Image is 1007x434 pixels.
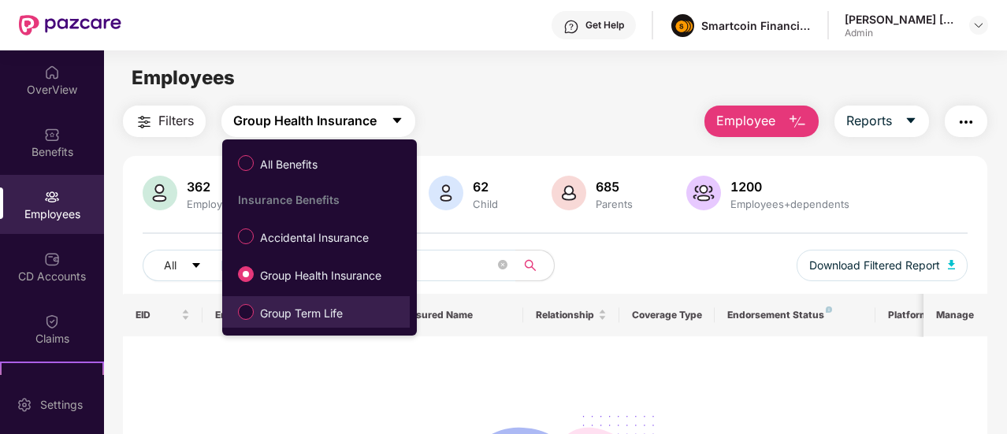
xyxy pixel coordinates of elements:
[948,260,956,269] img: svg+xml;base64,PHN2ZyB4bWxucz0iaHR0cDovL3d3dy53My5vcmcvMjAwMC9zdmciIHhtbG5zOnhsaW5rPSJodHRwOi8vd3...
[957,113,975,132] img: svg+xml;base64,PHN2ZyB4bWxucz0iaHR0cDovL3d3dy53My5vcmcvMjAwMC9zdmciIHdpZHRoPSIyNCIgaGVpZ2h0PSIyNC...
[727,179,853,195] div: 1200
[44,189,60,205] img: svg+xml;base64,PHN2ZyBpZD0iRW1wbG95ZWVzIiB4bWxucz0iaHR0cDovL3d3dy53My5vcmcvMjAwMC9zdmciIHdpZHRoPS...
[671,14,694,37] img: image%20(1).png
[826,306,832,313] img: svg+xml;base64,PHN2ZyB4bWxucz0iaHR0cDovL3d3dy53My5vcmcvMjAwMC9zdmciIHdpZHRoPSI4IiBoZWlnaHQ9IjgiIH...
[716,111,775,131] span: Employee
[44,313,60,329] img: svg+xml;base64,PHN2ZyBpZD0iQ2xhaW0iIHhtbG5zPSJodHRwOi8vd3d3LnczLm9yZy8yMDAwL3N2ZyIgd2lkdGg9IjIwIi...
[585,19,624,32] div: Get Help
[515,259,546,272] span: search
[132,66,235,89] span: Employees
[221,106,415,137] button: Group Health Insurancecaret-down
[143,250,239,281] button: Allcaret-down
[184,198,243,210] div: Employees
[797,250,968,281] button: Download Filtered Report
[727,198,853,210] div: Employees+dependents
[233,111,377,131] span: Group Health Insurance
[552,176,586,210] img: svg+xml;base64,PHN2ZyB4bWxucz0iaHR0cDovL3d3dy53My5vcmcvMjAwMC9zdmciIHhtbG5zOnhsaW5rPSJodHRwOi8vd3...
[191,260,202,273] span: caret-down
[19,15,121,35] img: New Pazcare Logo
[593,198,636,210] div: Parents
[788,113,807,132] img: svg+xml;base64,PHN2ZyB4bWxucz0iaHR0cDovL3d3dy53My5vcmcvMjAwMC9zdmciIHhtbG5zOnhsaW5rPSJodHRwOi8vd3...
[123,106,206,137] button: Filters
[184,179,243,195] div: 362
[809,257,940,274] span: Download Filtered Report
[254,305,349,322] span: Group Term Life
[515,250,555,281] button: search
[143,176,177,210] img: svg+xml;base64,PHN2ZyB4bWxucz0iaHR0cDovL3d3dy53My5vcmcvMjAwMC9zdmciIHhtbG5zOnhsaW5rPSJodHRwOi8vd3...
[972,19,985,32] img: svg+xml;base64,PHN2ZyBpZD0iRHJvcGRvd24tMzJ4MzIiIHhtbG5zPSJodHRwOi8vd3d3LnczLm9yZy8yMDAwL3N2ZyIgd2...
[254,267,388,284] span: Group Health Insurance
[846,111,892,131] span: Reports
[135,113,154,132] img: svg+xml;base64,PHN2ZyB4bWxucz0iaHR0cDovL3d3dy53My5vcmcvMjAwMC9zdmciIHdpZHRoPSIyNCIgaGVpZ2h0PSIyNC...
[619,294,715,336] th: Coverage Type
[429,176,463,210] img: svg+xml;base64,PHN2ZyB4bWxucz0iaHR0cDovL3d3dy53My5vcmcvMjAwMC9zdmciIHhtbG5zOnhsaW5rPSJodHRwOi8vd3...
[215,309,370,321] span: Employee Name
[238,193,410,206] div: Insurance Benefits
[498,260,507,269] span: close-circle
[391,114,403,128] span: caret-down
[35,397,87,413] div: Settings
[905,114,917,128] span: caret-down
[164,257,177,274] span: All
[563,19,579,35] img: svg+xml;base64,PHN2ZyBpZD0iSGVscC0zMngzMiIgeG1sbnM9Imh0dHA6Ly93d3cudzMub3JnLzIwMDAvc3ZnIiB3aWR0aD...
[727,309,862,321] div: Endorsement Status
[123,294,203,336] th: EID
[845,12,955,27] div: [PERSON_NAME] [PERSON_NAME]
[203,294,395,336] th: Employee Name
[923,294,987,336] th: Manage
[845,27,955,39] div: Admin
[834,106,929,137] button: Reportscaret-down
[888,309,975,321] div: Platform Status
[470,198,501,210] div: Child
[701,18,812,33] div: Smartcoin Financials Private Limited
[593,179,636,195] div: 685
[704,106,819,137] button: Employee
[523,294,619,336] th: Relationship
[44,127,60,143] img: svg+xml;base64,PHN2ZyBpZD0iQmVuZWZpdHMiIHhtbG5zPSJodHRwOi8vd3d3LnczLm9yZy8yMDAwL3N2ZyIgd2lkdGg9Ij...
[395,294,523,336] th: Insured Name
[498,258,507,273] span: close-circle
[136,309,179,321] span: EID
[44,251,60,267] img: svg+xml;base64,PHN2ZyBpZD0iQ0RfQWNjb3VudHMiIGRhdGEtbmFtZT0iQ0QgQWNjb3VudHMiIHhtbG5zPSJodHRwOi8vd3...
[536,309,595,321] span: Relationship
[17,397,32,413] img: svg+xml;base64,PHN2ZyBpZD0iU2V0dGluZy0yMHgyMCIgeG1sbnM9Imh0dHA6Ly93d3cudzMub3JnLzIwMDAvc3ZnIiB3aW...
[686,176,721,210] img: svg+xml;base64,PHN2ZyB4bWxucz0iaHR0cDovL3d3dy53My5vcmcvMjAwMC9zdmciIHhtbG5zOnhsaW5rPSJodHRwOi8vd3...
[254,156,324,173] span: All Benefits
[158,111,194,131] span: Filters
[254,229,375,247] span: Accidental Insurance
[470,179,501,195] div: 62
[44,65,60,80] img: svg+xml;base64,PHN2ZyBpZD0iSG9tZSIgeG1sbnM9Imh0dHA6Ly93d3cudzMub3JnLzIwMDAvc3ZnIiB3aWR0aD0iMjAiIG...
